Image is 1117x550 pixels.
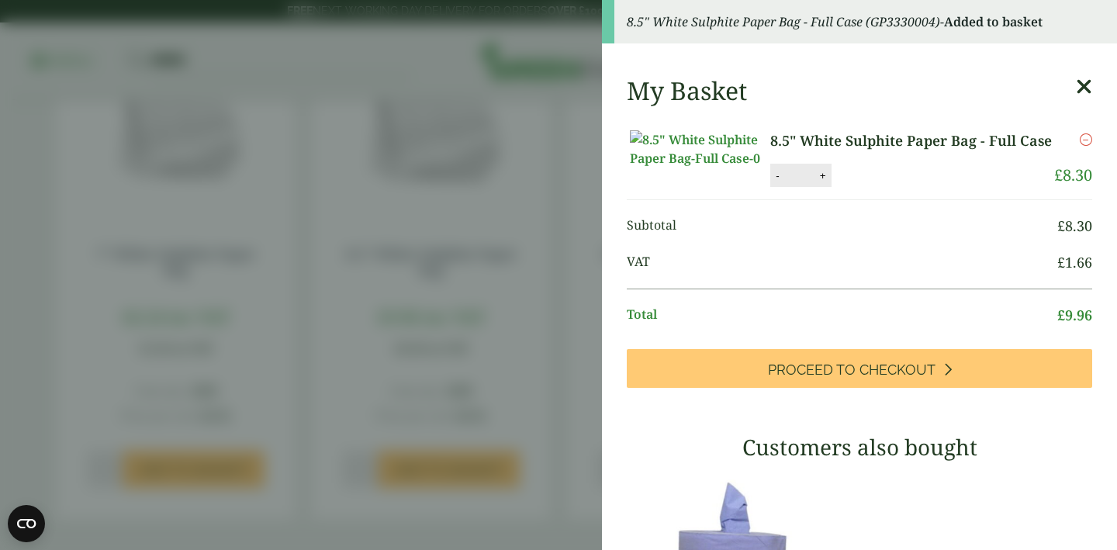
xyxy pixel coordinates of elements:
button: Open CMP widget [8,505,45,542]
bdi: 9.96 [1057,306,1092,324]
button: + [815,169,831,182]
h3: Customers also bought [627,434,1092,461]
bdi: 8.30 [1054,164,1092,185]
h2: My Basket [627,76,747,106]
strong: Added to basket [944,13,1043,30]
bdi: 8.30 [1057,216,1092,235]
span: Proceed to Checkout [768,361,935,379]
em: 8.5" White Sulphite Paper Bag - Full Case (GP3330004) [627,13,940,30]
span: Subtotal [627,216,1057,237]
bdi: 1.66 [1057,253,1092,272]
button: - [771,169,783,182]
span: VAT [627,252,1057,273]
span: £ [1057,253,1065,272]
img: 8.5" White Sulphite Paper Bag-Full Case-0 [630,130,769,168]
span: Total [627,305,1057,326]
a: Proceed to Checkout [627,349,1092,388]
span: £ [1057,216,1065,235]
span: £ [1054,164,1063,185]
a: 8.5" White Sulphite Paper Bag - Full Case [770,130,1053,151]
span: £ [1057,306,1065,324]
a: Remove this item [1080,130,1092,149]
